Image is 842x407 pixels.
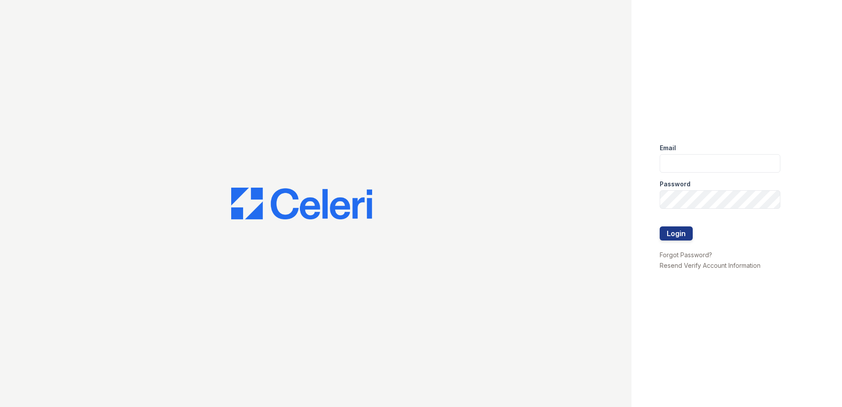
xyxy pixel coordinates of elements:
[660,226,693,240] button: Login
[231,188,372,219] img: CE_Logo_Blue-a8612792a0a2168367f1c8372b55b34899dd931a85d93a1a3d3e32e68fde9ad4.png
[660,251,712,259] a: Forgot Password?
[660,144,676,152] label: Email
[660,180,691,189] label: Password
[660,262,761,269] a: Resend Verify Account Information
